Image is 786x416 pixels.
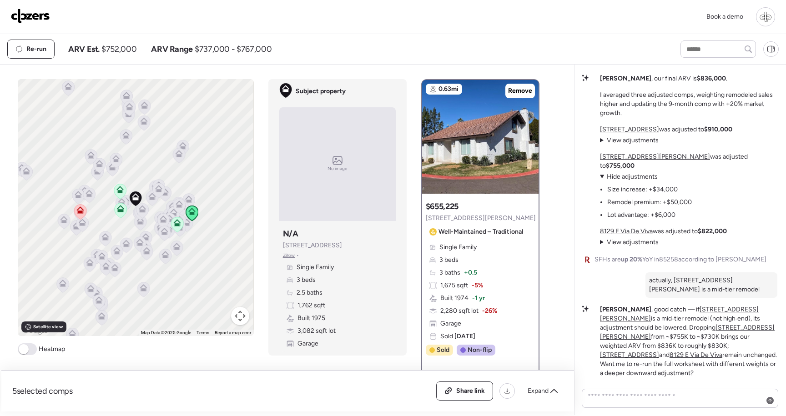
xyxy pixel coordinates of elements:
span: 5 selected comps [12,386,73,396]
span: [STREET_ADDRESS][PERSON_NAME] [426,214,536,223]
span: Built 1974 [440,294,469,303]
summary: Hide adjustments [600,172,692,181]
a: 8129 E Via De Viva [670,351,722,359]
span: [STREET_ADDRESS] [283,241,342,250]
span: View adjustments [607,136,659,144]
span: 0.63mi [438,85,458,94]
span: -5% [472,281,483,290]
span: ARV Range [151,44,193,55]
span: Well-Maintained – Traditional [438,227,523,236]
li: Size increase: +$34,000 [607,185,678,194]
span: Expand [528,386,549,396]
span: 3,082 sqft lot [297,326,336,336]
a: 8129 E Via De Viva [600,227,653,235]
a: [STREET_ADDRESS] [600,125,659,133]
span: $737,000 - $767,000 [195,44,272,55]
span: 1,675 sqft [440,281,468,290]
span: • [297,252,299,259]
strong: $755,000 [606,162,635,170]
span: Subject property [296,87,346,96]
a: [STREET_ADDRESS][PERSON_NAME] [600,153,710,160]
span: up 20% [621,256,642,263]
a: [STREET_ADDRESS] [600,351,659,359]
span: Share link [456,386,485,396]
h3: $655,225 [426,201,458,212]
p: I averaged three adjusted comps, weighting remodeled sales higher and updating the 9‑month comp w... [600,90,777,118]
span: Single Family [297,263,334,272]
span: 3 beds [439,256,458,265]
p: was adjusted to [600,227,727,236]
a: Report a map error [215,330,251,335]
span: SFHs are YoY in 85258 according to [PERSON_NAME] [595,255,766,264]
span: Sold [440,332,475,341]
span: Hide adjustments [607,173,658,180]
span: + 0.5 [464,268,477,277]
span: 2.5 baths [297,288,322,297]
a: Terms (opens in new tab) [196,330,209,335]
span: No image [327,165,348,172]
p: actually, [STREET_ADDRESS][PERSON_NAME] is a mid-tier remodel [649,276,774,294]
strong: $836,000 [697,75,726,82]
strong: $910,000 [704,125,732,133]
span: Garage [297,339,318,348]
span: Built 1975 [297,314,325,323]
h3: N/A [283,228,298,239]
span: Satellite view [33,323,62,331]
span: Garage [440,319,461,328]
button: Map camera controls [231,307,249,325]
a: Open this area in Google Maps (opens a new window) [20,324,50,336]
span: -26% [482,306,497,316]
span: 3 baths [439,268,460,277]
p: was adjusted to [600,152,777,170]
strong: [PERSON_NAME] [600,75,651,82]
span: Book a demo [706,13,743,20]
strong: $822,000 [698,227,727,235]
li: Lot advantage: +$6,000 [607,211,675,220]
span: Map Data ©2025 Google [141,330,191,335]
span: Remove [508,86,532,95]
span: Non-flip [468,346,492,355]
img: Logo [11,9,50,23]
span: 1,762 sqft [297,301,325,310]
span: Re-run [26,45,46,54]
span: Zillow [283,252,295,259]
li: Remodel premium: +$50,000 [607,198,692,207]
p: , good catch — if is a mid‑tier remodel (not high‑end), its adjustment should be lowered. Droppin... [600,305,777,378]
p: , our final ARV is . [600,74,727,83]
span: [DATE] [453,332,475,340]
span: 2,280 sqft lot [440,306,479,316]
span: $752,000 [101,44,136,55]
span: -1 yr [472,294,485,303]
summary: View adjustments [600,238,659,247]
span: Sold [437,346,449,355]
strong: [PERSON_NAME] [600,306,651,313]
img: Google [20,324,50,336]
span: View adjustments [607,238,659,246]
span: Single Family [439,243,477,252]
span: ARV Est. [68,44,100,55]
span: 3 beds [297,276,316,285]
summary: View adjustments [600,136,659,145]
span: Heatmap [39,345,65,354]
p: was adjusted to [600,125,732,134]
